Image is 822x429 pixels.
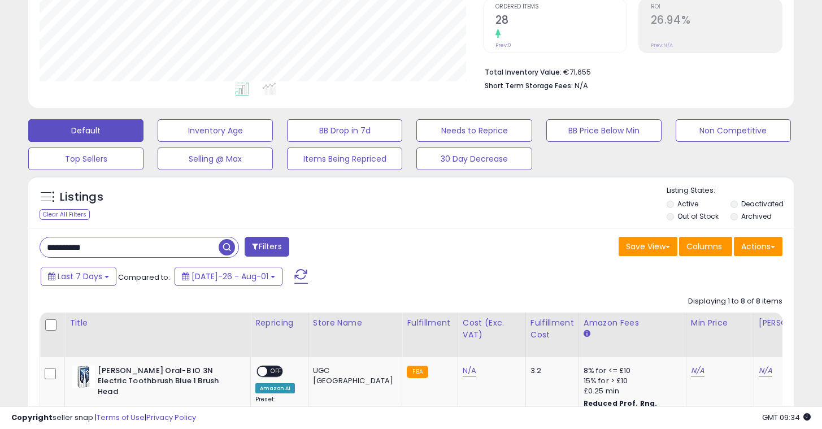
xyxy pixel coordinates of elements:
div: Displaying 1 to 8 of 8 items [688,296,782,307]
button: Save View [619,237,677,256]
small: Amazon Fees. [584,329,590,339]
span: OFF [267,366,285,376]
div: Clear All Filters [40,209,90,220]
a: N/A [691,365,704,376]
button: Filters [245,237,289,257]
img: 41+I58hsW+L._SL40_.jpg [72,366,95,388]
h2: 26.94% [651,14,782,29]
button: BB Price Below Min [546,119,662,142]
a: N/A [759,365,772,376]
li: €71,655 [485,64,774,78]
a: Privacy Policy [146,412,196,423]
div: UGC [GEOGRAPHIC_DATA] [313,366,394,386]
div: £0.25 min [584,386,677,396]
p: Listing States: [667,185,794,196]
div: Title [69,317,246,329]
div: seller snap | | [11,413,196,423]
small: Prev: N/A [651,42,673,49]
strong: Copyright [11,412,53,423]
span: Columns [686,241,722,252]
span: 2025-08-11 09:34 GMT [762,412,811,423]
label: Deactivated [741,199,784,209]
div: Amazon Fees [584,317,681,329]
a: Terms of Use [97,412,145,423]
div: Repricing [255,317,303,329]
label: Archived [741,211,772,221]
button: Selling @ Max [158,148,273,170]
button: Needs to Reprice [416,119,532,142]
a: N/A [463,365,476,376]
div: Min Price [691,317,749,329]
button: Columns [679,237,732,256]
span: N/A [575,80,588,91]
button: BB Drop in 7d [287,119,402,142]
b: Total Inventory Value: [485,67,562,77]
button: Items Being Repriced [287,148,402,170]
div: Store Name [313,317,398,329]
button: [DATE]-26 - Aug-01 [175,267,282,286]
h5: Listings [60,189,103,205]
div: Amazon AI [255,383,295,393]
label: Out of Stock [677,211,719,221]
div: 3.2 [530,366,570,376]
small: Prev: 0 [495,42,511,49]
button: Last 7 Days [41,267,116,286]
div: Fulfillment [407,317,453,329]
button: Top Sellers [28,148,143,170]
b: Short Term Storage Fees: [485,81,573,90]
div: 15% for > £10 [584,376,677,386]
span: ROI [651,4,782,10]
button: Non Competitive [676,119,791,142]
div: 8% for <= £10 [584,366,677,376]
small: FBA [407,366,428,378]
h2: 28 [495,14,627,29]
button: Inventory Age [158,119,273,142]
span: Last 7 Days [58,271,102,282]
span: Ordered Items [495,4,627,10]
label: Active [677,199,698,209]
b: [PERSON_NAME] Oral-B iO 3N Electric Toothbrush Blue 1 Brush Head [98,366,235,400]
button: Actions [734,237,782,256]
button: 30 Day Decrease [416,148,532,170]
span: Compared to: [118,272,170,283]
span: [DATE]-26 - Aug-01 [192,271,268,282]
div: Cost (Exc. VAT) [463,317,521,341]
button: Default [28,119,143,142]
div: Fulfillment Cost [530,317,574,341]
